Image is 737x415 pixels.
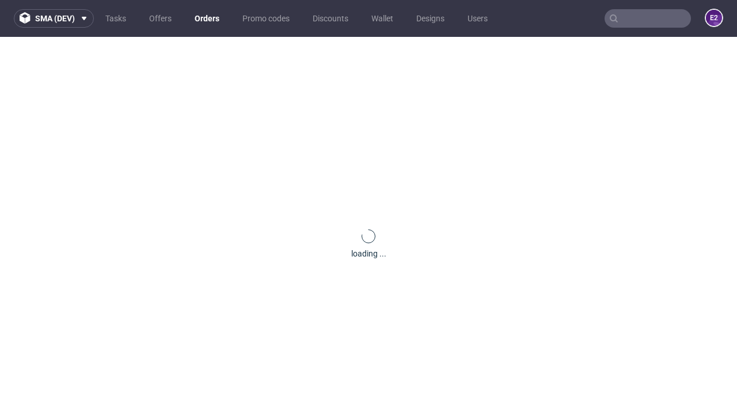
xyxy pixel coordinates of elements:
a: Discounts [306,9,355,28]
a: Wallet [364,9,400,28]
div: loading ... [351,248,386,259]
a: Orders [188,9,226,28]
figcaption: e2 [706,10,722,26]
a: Offers [142,9,178,28]
button: sma (dev) [14,9,94,28]
a: Users [461,9,495,28]
a: Tasks [98,9,133,28]
span: sma (dev) [35,14,75,22]
a: Designs [409,9,451,28]
a: Promo codes [235,9,297,28]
